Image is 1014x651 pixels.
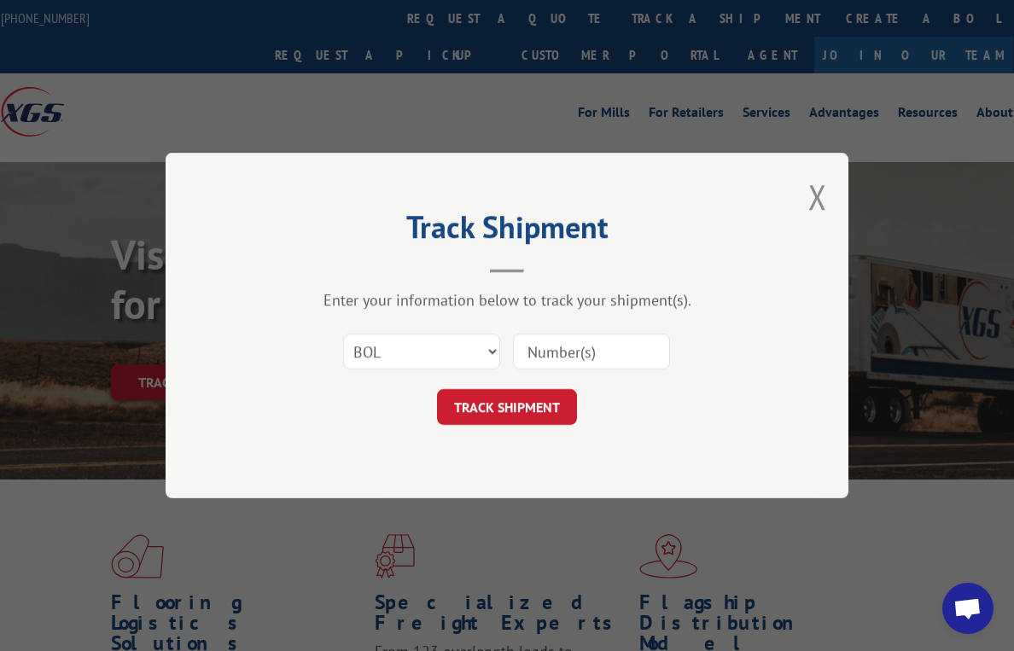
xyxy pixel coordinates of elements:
[808,174,827,219] button: Close modal
[251,215,763,247] h2: Track Shipment
[437,389,577,425] button: TRACK SHIPMENT
[942,583,994,634] a: Open chat
[251,290,763,310] div: Enter your information below to track your shipment(s).
[513,334,670,369] input: Number(s)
